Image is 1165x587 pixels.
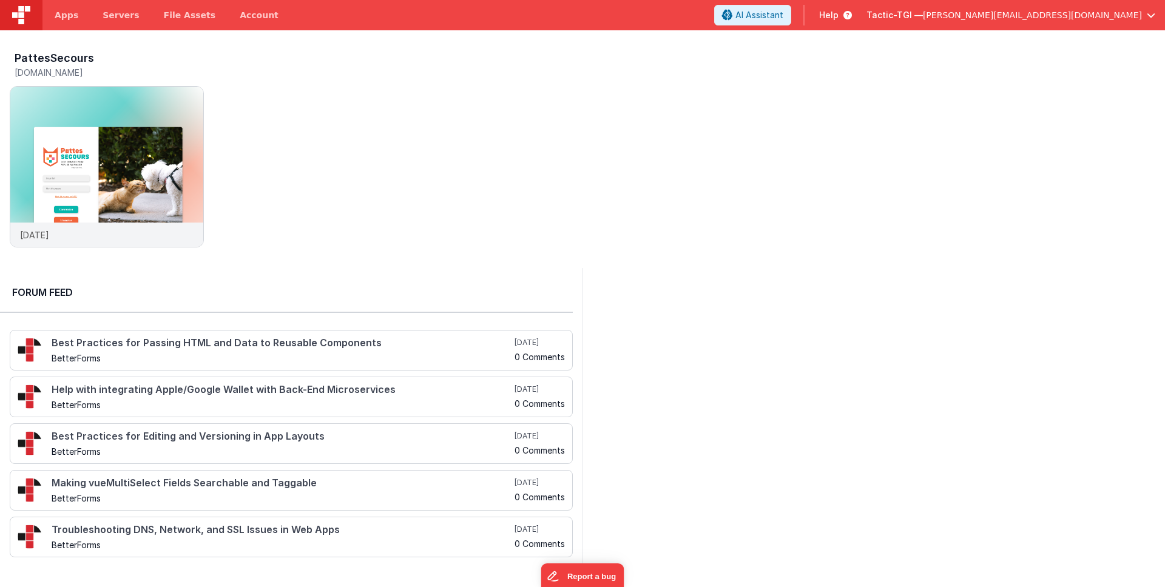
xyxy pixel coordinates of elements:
span: Apps [55,9,78,21]
button: Tactic-TGI — [PERSON_NAME][EMAIL_ADDRESS][DOMAIN_NAME] [866,9,1155,21]
h5: 0 Comments [515,492,565,501]
span: AI Assistant [735,9,783,21]
a: Troubleshooting DNS, Network, and SSL Issues in Web Apps BetterForms [DATE] 0 Comments [10,517,573,557]
h5: 0 Comments [515,539,565,548]
h4: Making vueMultiSelect Fields Searchable and Taggable [52,478,512,489]
h5: [DATE] [515,431,565,441]
h5: BetterForms [52,494,512,503]
img: 295_2.png [18,384,42,409]
h4: Troubleshooting DNS, Network, and SSL Issues in Web Apps [52,525,512,535]
h5: [DATE] [515,338,565,347]
a: Best Practices for Editing and Versioning in App Layouts BetterForms [DATE] 0 Comments [10,423,573,464]
img: 295_2.png [18,431,42,455]
img: 295_2.png [18,525,42,549]
h5: [DATE] [515,478,565,488]
h5: BetterForms [52,400,512,409]
h4: Best Practices for Passing HTML and Data to Reusable Components [52,338,512,349]
a: Help with integrating Apple/Google Wallet with Back-End Microservices BetterForms [DATE] 0 Comments [10,377,573,417]
h5: 0 Comments [515,446,565,455]
h5: 0 Comments [515,399,565,408]
button: AI Assistant [714,5,791,25]
h3: PattesSecours [15,52,94,64]
a: Best Practices for Passing HTML and Data to Reusable Components BetterForms [DATE] 0 Comments [10,330,573,371]
h5: 0 Comments [515,352,565,361]
span: Tactic-TGI — [866,9,923,21]
img: 295_2.png [18,478,42,502]
h5: BetterForms [52,540,512,549]
span: Help [819,9,839,21]
span: File Assets [164,9,216,21]
a: Making vueMultiSelect Fields Searchable and Taggable BetterForms [DATE] 0 Comments [10,470,573,511]
img: 295_2.png [18,338,42,362]
span: Servers [103,9,139,21]
h4: Best Practices for Editing and Versioning in App Layouts [52,431,512,442]
h5: [DOMAIN_NAME] [15,68,204,77]
span: [PERSON_NAME][EMAIL_ADDRESS][DOMAIN_NAME] [923,9,1142,21]
h5: BetterForms [52,447,512,456]
h5: [DATE] [515,525,565,534]
h5: [DATE] [515,384,565,394]
h5: BetterForms [52,354,512,363]
h4: Help with integrating Apple/Google Wallet with Back-End Microservices [52,384,512,395]
h2: Forum Feed [12,285,561,300]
